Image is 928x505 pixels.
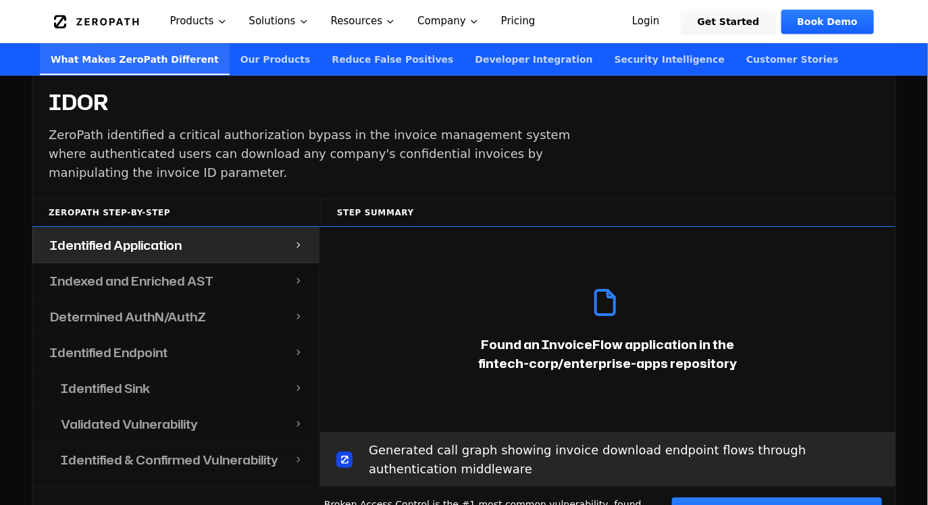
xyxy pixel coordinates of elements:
[61,450,278,469] h4: Identified & Confirmed Vulnerability
[32,406,319,442] button: Validated Vulnerability
[32,299,319,335] button: Determined AuthN/AuthZ
[32,198,320,227] div: ZeroPath Step-by-Step
[50,343,167,362] h4: Identified Endpoint
[604,43,736,75] a: Security Intelligence
[40,43,230,75] a: What Makes ZeroPath Different
[320,432,896,486] div: Generated call graph showing invoice download endpoint flows through authentication middleware
[61,415,198,433] h4: Validated Vulnerability
[32,335,319,371] button: Identified Endpoint
[465,43,604,75] a: Developer Integration
[320,198,896,227] div: Step Summary
[32,228,319,263] button: Identified Application
[32,263,319,299] button: Indexed and Enriched AST
[736,43,850,75] a: Customer Stories
[32,442,319,477] button: Identified & Confirmed Vulnerability
[32,371,319,406] button: Identified Sink
[230,43,321,75] a: Our Products
[49,90,109,115] h4: IDOR
[50,307,206,326] h4: Determined AuthN/AuthZ
[781,9,874,34] a: Book Demo
[61,379,150,398] h4: Identified Sink
[50,236,182,255] h4: Identified Application
[616,9,676,34] a: Login
[50,271,213,290] h4: Indexed and Enriched AST
[49,126,592,182] p: ZeroPath identified a critical authorization bypass in the invoice management system where authen...
[321,43,465,75] a: Reduce False Positives
[681,9,776,34] a: Get Started
[457,335,759,373] p: Found an InvoiceFlow application in the fintech-corp/enterprise-apps repository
